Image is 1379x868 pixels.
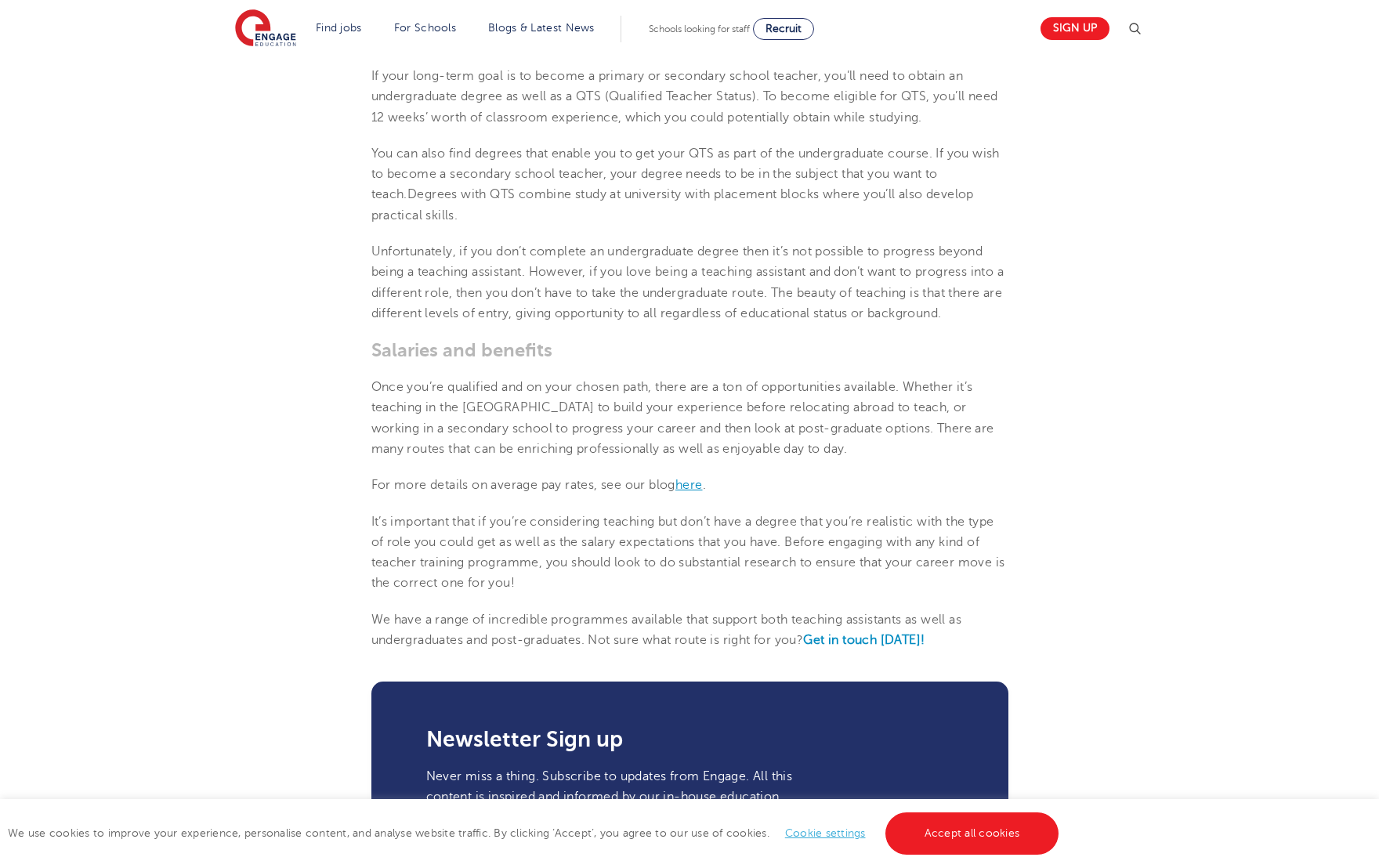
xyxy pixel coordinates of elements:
[371,478,675,492] span: For more details on average pay rates, see our blog
[675,478,703,492] a: here
[488,22,595,34] a: Blogs & Latest News
[885,812,1059,855] a: Accept all cookies
[316,22,362,34] a: Find jobs
[371,613,962,647] span: We have a range of incredible programmes available that support both teaching assistants as well ...
[235,9,296,49] img: Engage Education
[426,729,954,750] h3: Newsletter Sign up
[803,633,925,647] a: Get in touch [DATE]!
[371,187,974,222] span: Degrees with QTS combine study at university with placement blocks where you’ll also develop prac...
[766,23,802,34] span: Recruit
[785,827,866,839] a: Cookie settings
[394,22,456,34] a: For Schools
[8,827,1062,839] span: We use cookies to improve your experience, personalise content, and analyse website traffic. By c...
[371,515,1005,591] span: It’s important that if you’re considering teaching but don’t have a degree that you’re realistic ...
[1041,17,1109,40] a: Sign up
[753,18,814,40] a: Recruit
[649,24,750,34] span: Schools looking for staff
[371,244,1004,320] span: Unfortunately, if you don’t complete an undergraduate degree then it’s not possible to progress b...
[371,146,1000,202] span: You can also find degrees that enable you to get your QTS as part of the undergraduate course. If...
[371,339,552,361] b: Salaries and benefits
[371,69,998,125] span: If your long-term goal is to become a primary or secondary school teacher, you’ll need to obtain ...
[426,766,811,848] p: Never miss a thing. Subscribe to updates from Engage. All this content is inspired and informed b...
[371,380,994,456] span: Once you’re qualified and on your chosen path, there are a ton of opportunities available. Whethe...
[703,478,706,492] span: .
